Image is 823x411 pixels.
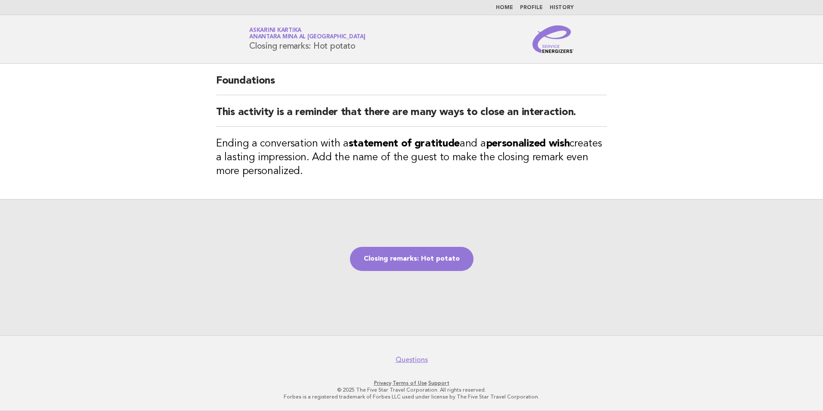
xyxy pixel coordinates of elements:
[216,137,607,178] h3: Ending a conversation with a and a creates a lasting impression. Add the name of the guest to mak...
[216,106,607,127] h2: This activity is a reminder that there are many ways to close an interaction.
[550,5,574,10] a: History
[496,5,513,10] a: Home
[249,28,365,50] h1: Closing remarks: Hot potato
[374,380,391,386] a: Privacy
[349,139,460,149] strong: statement of gratitude
[350,247,473,271] a: Closing remarks: Hot potato
[396,355,428,364] a: Questions
[520,5,543,10] a: Profile
[249,28,365,40] a: Askarini KartikaAnantara Mina al [GEOGRAPHIC_DATA]
[216,74,607,95] h2: Foundations
[428,380,449,386] a: Support
[532,25,574,53] img: Service Energizers
[249,34,365,40] span: Anantara Mina al [GEOGRAPHIC_DATA]
[148,393,675,400] p: Forbes is a registered trademark of Forbes LLC used under license by The Five Star Travel Corpora...
[486,139,570,149] strong: personalized wish
[148,386,675,393] p: © 2025 The Five Star Travel Corporation. All rights reserved.
[393,380,427,386] a: Terms of Use
[148,380,675,386] p: · ·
